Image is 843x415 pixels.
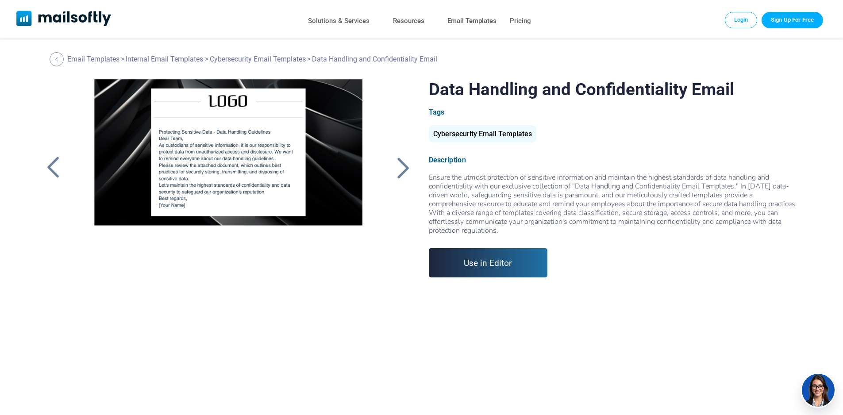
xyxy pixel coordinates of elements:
[50,52,66,66] a: Back
[429,133,536,137] a: Cybersecurity Email Templates
[126,55,203,63] a: Internal Email Templates
[308,15,370,27] a: Solutions & Services
[510,15,531,27] a: Pricing
[67,55,119,63] a: Email Templates
[429,79,801,99] h1: Data Handling and Confidentiality Email
[429,156,801,164] div: Description
[429,125,536,142] div: Cybersecurity Email Templates
[16,11,112,28] a: Mailsoftly
[429,248,548,277] a: Use in Editor
[429,108,801,116] div: Tags
[210,55,306,63] a: Cybersecurity Email Templates
[393,15,424,27] a: Resources
[725,12,758,28] a: Login
[447,15,497,27] a: Email Templates
[429,173,801,235] div: Ensure the utmost protection of sensitive information and maintain the highest standards of data ...
[79,79,377,300] a: Data Handling and Confidentiality Email
[762,12,823,28] a: Trial
[42,156,64,179] a: Back
[393,156,415,179] a: Back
